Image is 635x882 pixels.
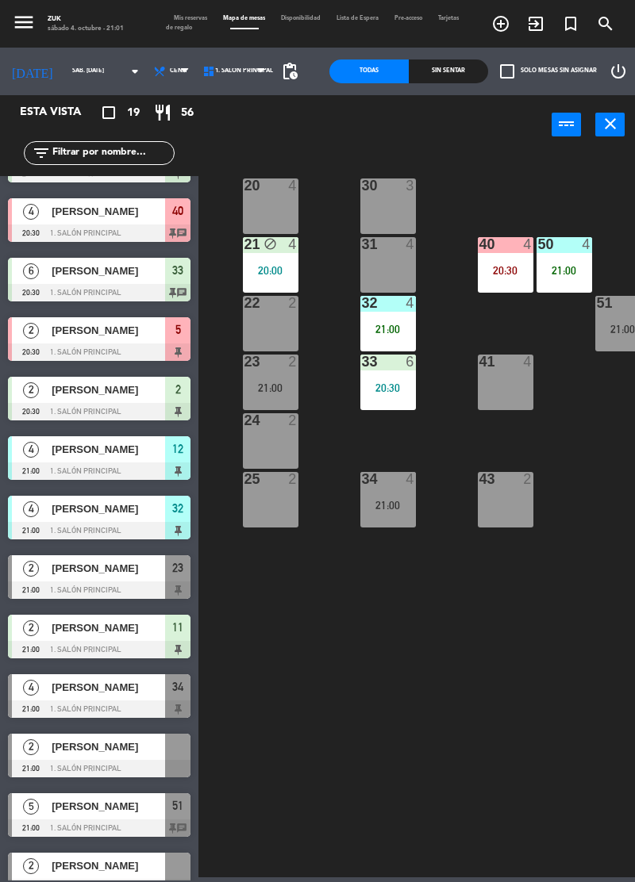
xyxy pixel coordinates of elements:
span: [PERSON_NAME] [52,679,165,696]
span: [PERSON_NAME] [52,263,165,279]
div: 2 [288,472,298,486]
div: 4 [523,237,533,251]
i: search [596,14,615,33]
span: 6 [23,263,39,279]
div: 20 [244,178,245,193]
span: 2 [23,561,39,577]
div: Zuk [48,14,124,24]
span: 4 [23,680,39,696]
span: check_box_outline_blank [500,64,514,79]
span: 4 [23,204,39,220]
span: 23 [172,558,183,577]
span: [PERSON_NAME] [52,500,165,517]
i: add_circle_outline [491,14,510,33]
span: [PERSON_NAME] [52,560,165,577]
input: Filtrar por nombre... [51,144,174,162]
span: 56 [181,104,194,122]
span: [PERSON_NAME] [52,798,165,815]
button: menu [12,10,36,38]
div: Todas [329,59,409,83]
span: [PERSON_NAME] [52,857,165,874]
span: 33 [172,261,183,280]
span: [PERSON_NAME] [52,322,165,339]
i: close [601,114,620,133]
span: 5 [23,799,39,815]
span: pending_actions [280,62,299,81]
div: 40 [479,237,480,251]
span: 40 [172,201,183,220]
i: turned_in_not [561,14,580,33]
div: 30 [362,178,363,193]
div: 21:00 [360,324,416,335]
div: 2 [523,472,533,486]
span: 2 [23,323,39,339]
span: [PERSON_NAME] [52,441,165,458]
div: 34 [362,472,363,486]
i: exit_to_app [526,14,545,33]
span: 19 [127,104,140,122]
label: Solo mesas sin asignar [500,64,597,79]
div: 4 [406,472,415,486]
div: 6 [406,355,415,369]
span: 12 [172,439,183,458]
i: crop_square [99,103,118,122]
div: 4 [288,237,298,251]
span: 2 [23,620,39,636]
div: 22 [244,296,245,310]
div: 21 [244,237,245,251]
i: block [264,237,277,251]
button: power_input [552,113,581,136]
div: 20:30 [478,265,533,276]
div: 3 [406,178,415,193]
div: 21:00 [537,265,592,276]
span: [PERSON_NAME] [52,619,165,636]
div: 23 [244,355,245,369]
span: Mapa de mesas [215,16,273,21]
span: 5 [175,320,181,339]
i: power_input [557,114,576,133]
div: 4 [523,355,533,369]
span: Pre-acceso [387,16,430,21]
div: 21:00 [243,382,298,393]
span: Lista de Espera [329,16,387,21]
div: sábado 4. octubre - 21:01 [48,24,124,33]
span: 51 [172,796,183,815]
div: Sin sentar [409,59,488,83]
span: [PERSON_NAME] [52,382,165,398]
div: 4 [406,237,415,251]
span: 2 [175,380,181,399]
span: [PERSON_NAME] [52,738,165,755]
div: 32 [362,296,363,310]
span: Disponibilidad [273,16,329,21]
div: 20:30 [360,382,416,393]
div: 50 [538,237,539,251]
span: 2 [23,382,39,398]
div: 41 [479,355,480,369]
span: 11 [172,618,183,637]
span: Mis reservas [166,16,215,21]
div: 4 [406,296,415,310]
div: 2 [288,355,298,369]
div: 25 [244,472,245,486]
div: 21:00 [360,500,416,511]
span: 1. Salón Principal [215,68,273,75]
span: 2 [23,858,39,874]
div: 24 [244,413,245,428]
div: 20:00 [243,265,298,276]
i: restaurant [153,103,172,122]
div: 43 [479,472,480,486]
span: 32 [172,499,183,518]
span: 2 [23,739,39,755]
i: menu [12,10,36,34]
div: 2 [288,296,298,310]
div: 33 [362,355,363,369]
i: filter_list [32,144,51,163]
div: 31 [362,237,363,251]
div: Esta vista [8,103,114,122]
div: 4 [582,237,591,251]
div: 4 [288,178,298,193]
button: close [595,113,625,136]
span: 4 [23,501,39,517]
span: [PERSON_NAME] [52,203,165,220]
